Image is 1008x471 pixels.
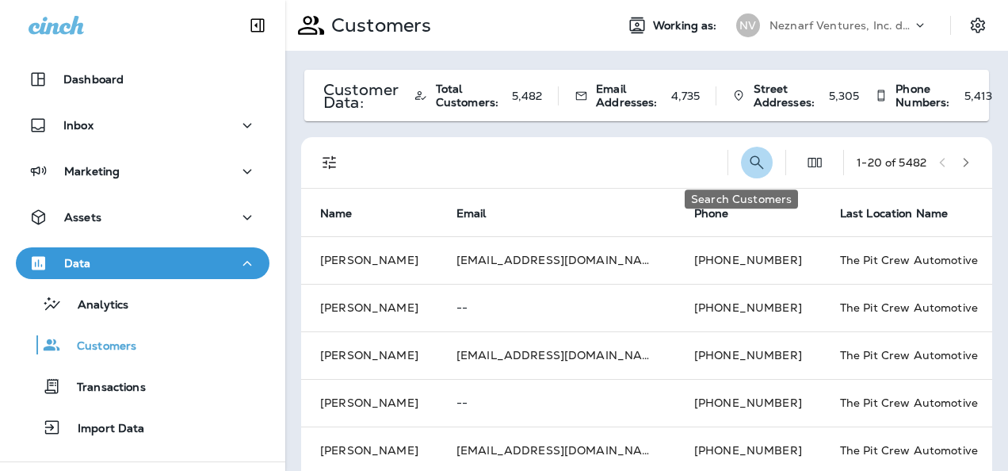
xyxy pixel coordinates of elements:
td: [EMAIL_ADDRESS][DOMAIN_NAME] [437,236,675,284]
td: [PHONE_NUMBER] [675,379,821,427]
button: Collapse Sidebar [235,10,280,41]
button: Transactions [16,370,269,403]
span: Email [456,207,487,220]
button: Edit Fields [799,147,830,178]
p: Dashboard [63,73,124,86]
div: 1 - 20 of 5482 [857,156,926,169]
span: The Pit Crew Automotive [840,253,978,267]
p: Assets [64,211,101,224]
td: [PHONE_NUMBER] [675,284,821,331]
span: The Pit Crew Automotive [840,443,978,458]
span: Name [320,207,353,220]
p: Neznarf Ventures, Inc. dba The Pit Crew Automotive [769,19,912,32]
span: Email Addresses: [596,82,662,109]
td: [PERSON_NAME] [301,236,437,284]
span: Street Addresses: [754,82,821,109]
td: [PERSON_NAME] [301,331,437,379]
td: [EMAIL_ADDRESS][DOMAIN_NAME] [437,331,675,379]
p: 5,413 [964,90,993,102]
td: [PHONE_NUMBER] [675,236,821,284]
button: Settings [964,11,992,40]
button: Import Data [16,411,269,444]
span: Phone Numbers: [895,82,956,109]
p: Customer Data: [323,83,398,109]
span: Email [456,206,507,220]
button: Dashboard [16,63,269,95]
span: Working as: [653,19,720,33]
button: Filters [314,147,346,178]
button: Data [16,247,269,279]
button: Inbox [16,109,269,141]
span: Phone [694,206,750,220]
p: Analytics [62,298,128,313]
button: Assets [16,201,269,233]
span: The Pit Crew Automotive [840,301,978,315]
button: Search Customers [741,147,773,178]
p: -- [456,301,656,314]
span: Phone [694,207,729,220]
p: Data [64,257,91,270]
td: [PHONE_NUMBER] [675,331,821,379]
p: 5,305 [829,90,860,102]
p: Marketing [64,165,120,178]
span: The Pit Crew Automotive [840,348,978,362]
span: The Pit Crew Automotive [840,396,978,410]
p: Customers [325,13,431,37]
td: [PERSON_NAME] [301,379,437,427]
button: Customers [16,328,269,362]
span: Name [320,206,373,220]
span: Last Location Name [840,206,969,220]
p: 5,482 [512,90,543,102]
p: Import Data [62,422,145,437]
button: Marketing [16,155,269,187]
div: Search Customers [685,190,798,209]
p: Transactions [61,381,146,396]
button: Analytics [16,287,269,320]
span: Total Customers: [436,82,504,109]
p: Customers [61,339,136,354]
p: Inbox [63,119,94,132]
td: [PERSON_NAME] [301,284,437,331]
p: -- [456,396,656,409]
div: NV [736,13,760,37]
span: Last Location Name [840,207,949,220]
p: 4,735 [671,90,701,102]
